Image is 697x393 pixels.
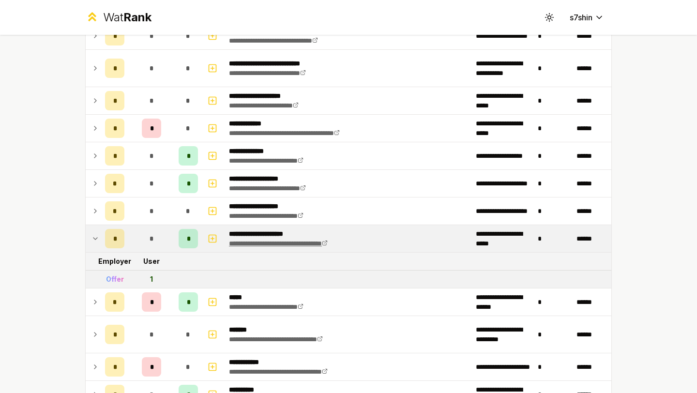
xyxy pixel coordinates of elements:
td: Employer [101,253,128,270]
div: Offer [106,274,124,284]
span: Rank [123,10,152,24]
div: 1 [150,274,153,284]
span: s7shin [570,12,592,23]
div: Wat [103,10,152,25]
button: s7shin [562,9,612,26]
td: User [128,253,175,270]
a: WatRank [85,10,152,25]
